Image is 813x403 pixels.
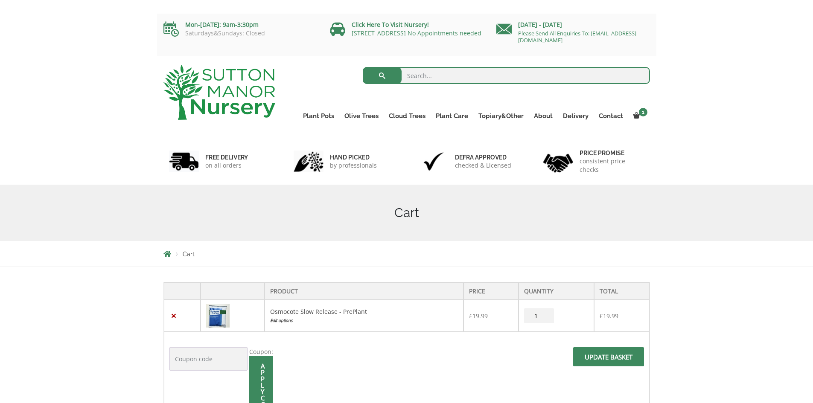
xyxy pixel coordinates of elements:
h6: Defra approved [455,154,511,161]
h6: FREE DELIVERY [205,154,248,161]
bdi: 19.99 [600,312,618,320]
a: About [529,110,558,122]
input: Update basket [573,347,644,366]
a: Plant Care [431,110,473,122]
a: Contact [594,110,628,122]
th: Quantity [519,282,594,300]
a: Topiary&Other [473,110,529,122]
a: Plant Pots [298,110,339,122]
th: Price [463,282,519,300]
p: checked & Licensed [455,161,511,170]
th: Product [265,282,464,300]
h6: hand picked [330,154,377,161]
span: 1 [639,108,647,116]
h6: Price promise [580,149,644,157]
h1: Cart [163,205,650,220]
img: 4.jpg [543,148,573,174]
a: [STREET_ADDRESS] No Appointments needed [352,29,481,37]
label: Coupon: [249,348,273,356]
a: Olive Trees [339,110,384,122]
span: Cart [183,251,195,258]
img: logo [163,65,275,120]
a: Remove this item [169,311,178,320]
img: 3.jpg [419,151,449,172]
img: 1.jpg [169,151,199,172]
a: Delivery [558,110,594,122]
th: Total [594,282,649,300]
input: Product quantity [524,308,554,323]
a: Edit options [270,316,458,325]
p: Mon-[DATE]: 9am-3:30pm [163,20,317,30]
span: £ [469,312,472,320]
p: Saturdays&Sundays: Closed [163,30,317,37]
a: Please Send All Enquiries To: [EMAIL_ADDRESS][DOMAIN_NAME] [518,29,636,44]
a: Osmocote Slow Release - PrePlant [270,307,367,316]
p: by professionals [330,161,377,170]
img: 2.jpg [294,151,323,172]
bdi: 19.99 [469,312,488,320]
a: 1 [628,110,650,122]
nav: Breadcrumbs [163,250,650,257]
p: on all orders [205,161,248,170]
input: Search... [363,67,650,84]
img: Cart - OSMOCOTE [206,304,230,328]
a: Click Here To Visit Nursery! [352,20,429,29]
span: £ [600,312,603,320]
p: consistent price checks [580,157,644,174]
input: Coupon code [169,347,248,371]
a: Cloud Trees [384,110,431,122]
p: [DATE] - [DATE] [496,20,650,30]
